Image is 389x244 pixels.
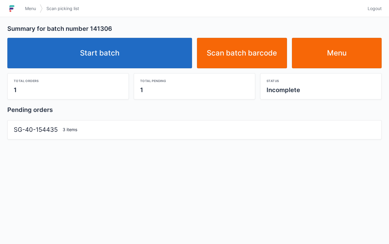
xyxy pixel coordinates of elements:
[368,5,382,12] span: Logout
[43,3,83,14] a: Scan picking list
[40,1,43,16] img: svg>
[14,86,122,94] div: 1
[197,38,287,68] a: Scan batch barcode
[7,24,382,33] h2: Summary for batch number 141306
[140,86,249,94] div: 1
[267,86,375,94] div: Incomplete
[140,78,249,83] div: Total pending
[7,106,382,114] h2: Pending orders
[11,125,60,134] div: SG-40-154435
[267,78,375,83] div: Status
[21,3,40,14] a: Menu
[7,4,16,13] img: logo-small.jpg
[7,38,192,68] a: Start batch
[25,5,36,12] span: Menu
[292,38,382,68] a: Menu
[46,5,79,12] span: Scan picking list
[364,3,382,14] a: Logout
[60,127,378,133] div: 3 items
[14,78,122,83] div: Total orders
